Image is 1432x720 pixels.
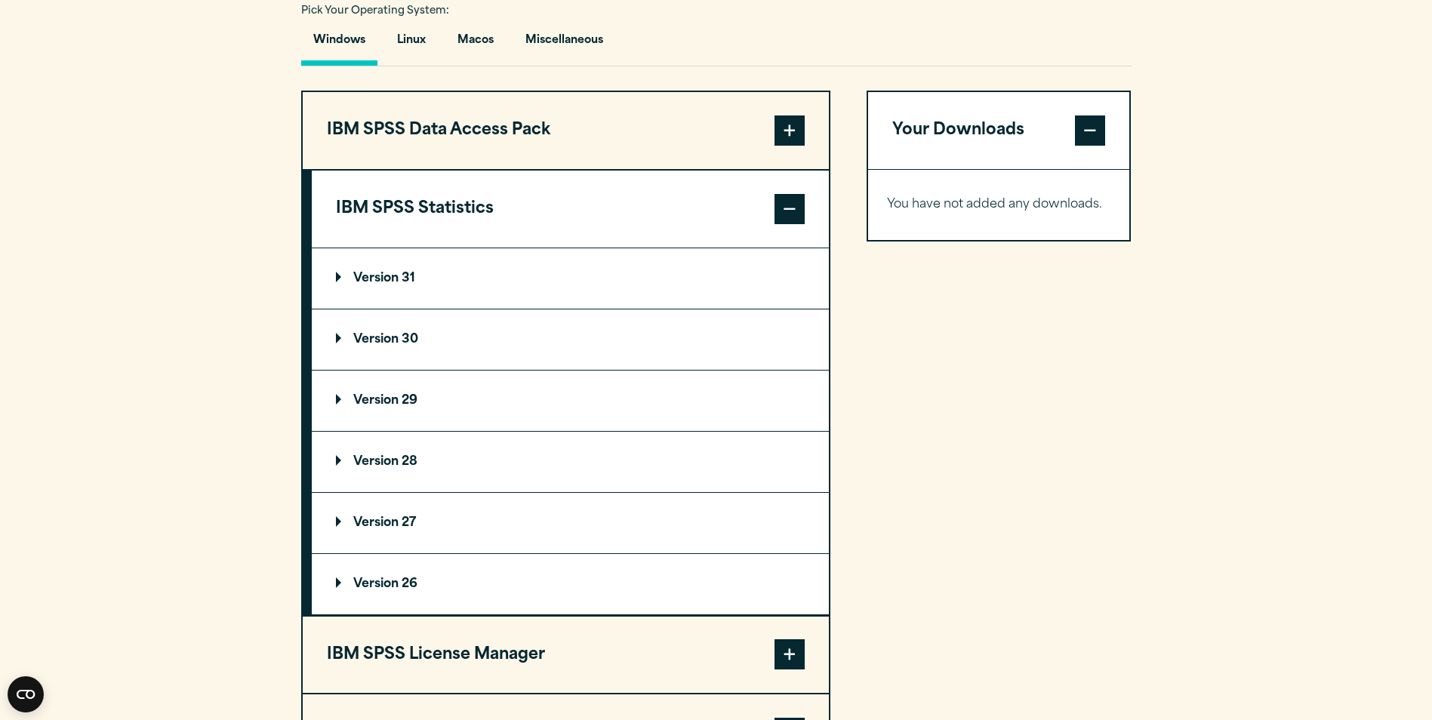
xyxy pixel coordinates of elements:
p: Version 26 [336,578,417,590]
p: You have not added any downloads. [887,194,1111,216]
p: Version 30 [336,334,418,346]
button: Macos [445,23,506,66]
div: Your Downloads [868,169,1130,240]
summary: Version 27 [312,493,829,553]
button: Your Downloads [868,92,1130,169]
p: Version 31 [336,272,415,285]
button: IBM SPSS Data Access Pack [303,92,829,169]
p: Version 28 [336,456,417,468]
summary: Version 31 [312,248,829,309]
button: Miscellaneous [513,23,615,66]
summary: Version 26 [312,554,829,614]
div: IBM SPSS Statistics [312,248,829,615]
button: Windows [301,23,377,66]
button: Linux [385,23,438,66]
span: Pick Your Operating System: [301,6,449,16]
p: Version 27 [336,517,416,529]
button: Open CMP widget [8,676,44,712]
summary: Version 30 [312,309,829,370]
summary: Version 29 [312,371,829,431]
button: IBM SPSS License Manager [303,617,829,694]
summary: Version 28 [312,432,829,492]
p: Version 29 [336,395,417,407]
button: IBM SPSS Statistics [312,171,829,248]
